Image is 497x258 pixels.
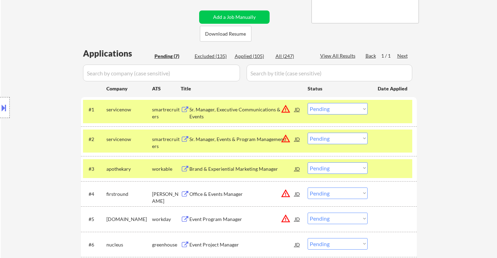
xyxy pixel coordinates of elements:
[152,165,181,172] div: workable
[152,216,181,223] div: workday
[89,191,101,198] div: #4
[195,53,229,60] div: Excluded (135)
[89,241,101,248] div: #6
[152,191,181,204] div: [PERSON_NAME]
[152,106,181,120] div: smartrecruiters
[200,26,251,42] button: Download Resume
[281,134,291,143] button: warning_amber
[235,53,270,60] div: Applied (105)
[294,187,301,200] div: JD
[106,136,152,143] div: servicenow
[106,106,152,113] div: servicenow
[152,136,181,149] div: smartrecruiters
[294,133,301,145] div: JD
[294,213,301,225] div: JD
[83,65,240,81] input: Search by company (case sensitive)
[294,238,301,251] div: JD
[294,103,301,116] div: JD
[199,10,270,24] button: Add a Job Manually
[106,216,152,223] div: [DOMAIN_NAME]
[106,165,152,172] div: apothekary
[366,52,377,59] div: Back
[152,241,181,248] div: greenhouse
[189,216,295,223] div: Event Program Manager
[281,214,291,223] button: warning_amber
[281,189,291,198] button: warning_amber
[397,52,408,59] div: Next
[378,85,408,92] div: Date Applied
[155,53,189,60] div: Pending (7)
[106,85,152,92] div: Company
[308,82,368,95] div: Status
[189,165,295,172] div: Brand & Experiential Marketing Manager
[247,65,412,81] input: Search by title (case sensitive)
[181,85,301,92] div: Title
[320,52,357,59] div: View All Results
[152,85,181,92] div: ATS
[189,241,295,248] div: Event Project Manager
[189,136,295,143] div: Sr. Manager, Events & Program Management
[189,191,295,198] div: Office & Events Manager
[294,162,301,175] div: JD
[106,191,152,198] div: firstround
[189,106,295,120] div: Sr. Manager, Executive Communications & Events
[89,216,101,223] div: #5
[276,53,310,60] div: All (247)
[381,52,397,59] div: 1 / 1
[281,104,291,114] button: warning_amber
[106,241,152,248] div: nucleus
